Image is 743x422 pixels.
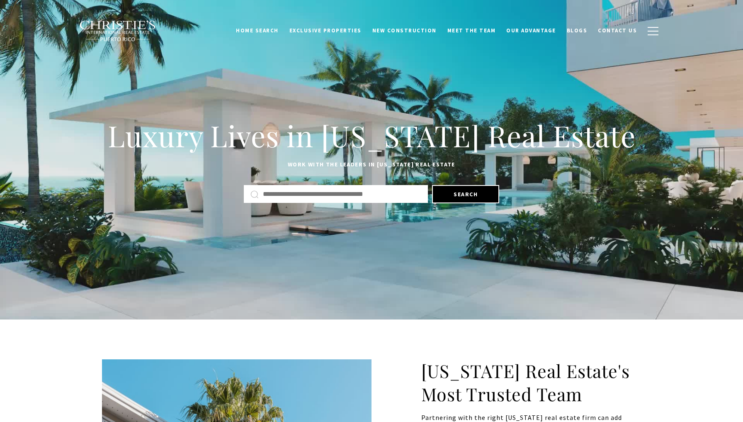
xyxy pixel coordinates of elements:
[231,23,284,39] a: Home Search
[102,160,641,170] p: Work with the leaders in [US_STATE] Real Estate
[598,27,637,34] span: Contact Us
[79,20,156,42] img: Christie's International Real Estate black text logo
[284,23,367,39] a: Exclusive Properties
[367,23,442,39] a: New Construction
[561,23,593,39] a: Blogs
[506,27,556,34] span: Our Advantage
[567,27,588,34] span: Blogs
[372,27,437,34] span: New Construction
[442,23,501,39] a: Meet the Team
[432,185,499,203] button: Search
[102,117,641,154] h1: Luxury Lives in [US_STATE] Real Estate
[289,27,362,34] span: Exclusive Properties
[501,23,561,39] a: Our Advantage
[421,359,641,406] h2: [US_STATE] Real Estate's Most Trusted Team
